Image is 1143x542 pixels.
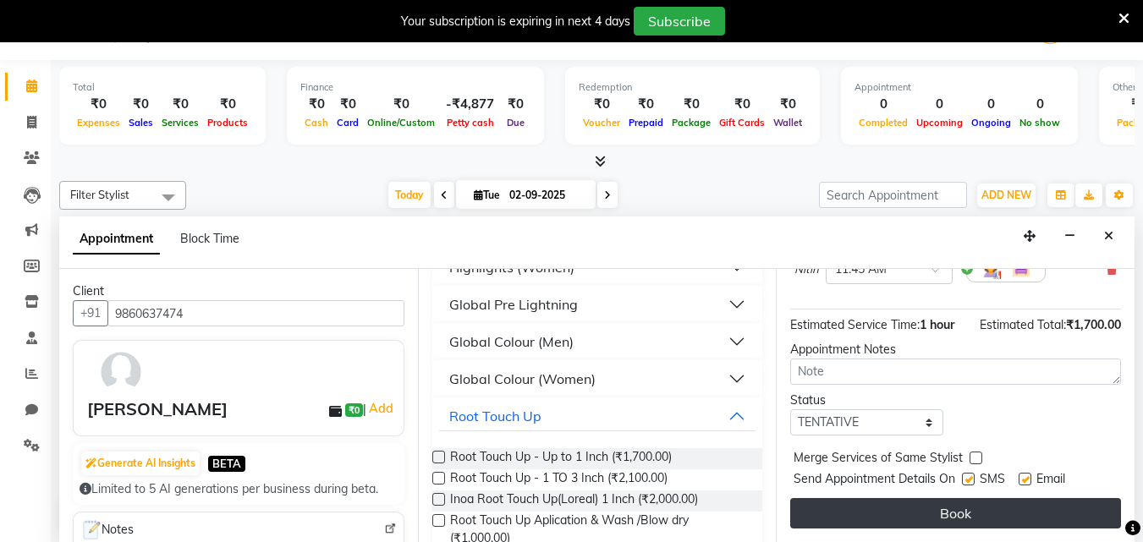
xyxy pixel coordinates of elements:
div: Client [73,282,404,300]
div: ₹0 [624,95,668,114]
span: 1 hour [920,317,954,332]
span: BETA [208,456,245,472]
div: ₹0 [300,95,332,114]
div: ₹0 [769,95,806,114]
span: Products [203,117,252,129]
div: 0 [1015,95,1064,114]
span: SMS [980,470,1005,491]
span: Voucher [579,117,624,129]
img: avatar [96,348,146,397]
span: Nitin [794,261,819,278]
div: Appointment Notes [790,341,1121,359]
span: Expenses [73,117,124,129]
span: Due [503,117,529,129]
span: Merge Services of Same Stylist [794,449,963,470]
a: Add [366,398,396,419]
div: ₹0 [715,95,769,114]
span: Today [388,182,431,208]
span: Ongoing [967,117,1015,129]
span: Estimated Total: [980,317,1066,332]
div: [PERSON_NAME] [87,397,228,422]
div: Global Colour (Women) [449,369,596,389]
span: Services [157,117,203,129]
span: ₹0 [345,403,363,417]
button: Global Pre Lightning [439,289,756,320]
button: Root Touch Up [439,401,756,431]
span: Estimated Service Time: [790,317,920,332]
div: ₹0 [501,95,530,114]
span: Appointment [73,224,160,255]
div: 0 [855,95,912,114]
span: Gift Cards [715,117,769,129]
span: Root Touch Up - 1 TO 3 Inch (₹2,100.00) [450,469,668,490]
span: Cash [300,117,332,129]
button: +91 [73,300,108,326]
span: Wallet [769,117,806,129]
span: Sales [124,117,157,129]
span: Notes [80,519,134,541]
div: Total [73,80,252,95]
div: 0 [967,95,1015,114]
span: No show [1015,117,1064,129]
input: Search by Name/Mobile/Email/Code [107,300,404,326]
div: ₹0 [363,95,439,114]
div: ₹0 [157,95,203,114]
div: 0 [912,95,967,114]
span: ₹1,700.00 [1066,317,1121,332]
button: Subscribe [634,7,725,36]
div: ₹0 [668,95,715,114]
span: Card [332,117,363,129]
span: | [363,398,396,419]
span: Petty cash [442,117,498,129]
span: Completed [855,117,912,129]
span: Inoa Root Touch Up(Loreal) 1 Inch (₹2,000.00) [450,490,698,512]
span: Filter Stylist [70,188,129,201]
div: Appointment [855,80,1064,95]
span: Tue [470,189,504,201]
div: ₹0 [73,95,124,114]
div: Status [790,391,942,409]
button: ADD NEW [977,183,1036,207]
span: Upcoming [912,117,967,129]
div: Your subscription is expiring in next 4 days [401,13,630,30]
button: Global Colour (Women) [439,364,756,394]
span: ADD NEW [981,189,1031,201]
img: Hairdresser.png [981,259,1001,279]
span: Email [1036,470,1065,491]
span: Send Appointment Details On [794,470,955,491]
div: Limited to 5 AI generations per business during beta. [80,480,398,498]
div: -₹4,877 [439,95,501,114]
div: Redemption [579,80,806,95]
span: Package [668,117,715,129]
button: Generate AI Insights [81,452,200,475]
span: Prepaid [624,117,668,129]
div: Root Touch Up [449,406,541,426]
input: Search Appointment [819,182,967,208]
div: ₹0 [124,95,157,114]
button: Book [790,498,1121,528]
div: Global Pre Lightning [449,294,578,315]
input: 2025-09-02 [504,183,589,208]
div: ₹0 [332,95,363,114]
button: Close [1096,223,1121,249]
div: Global Colour (Men) [449,331,574,352]
div: ₹0 [203,95,252,114]
div: Finance [300,80,530,95]
span: Root Touch Up - Up to 1 Inch (₹1,700.00) [450,448,672,469]
div: ₹0 [579,95,624,114]
button: Global Colour (Men) [439,326,756,357]
img: Interior.png [1011,259,1031,279]
span: Online/Custom [363,117,439,129]
span: Block Time [180,231,239,246]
